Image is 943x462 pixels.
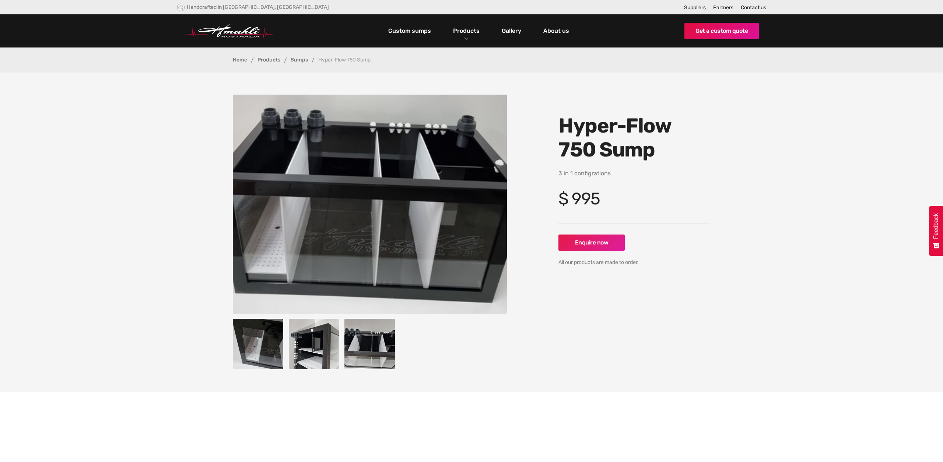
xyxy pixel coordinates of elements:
a: Contact us [741,4,766,11]
div: Hyper-Flow 750 Sump [318,57,371,63]
a: Custom sumps [386,25,433,37]
a: Sumps [291,57,308,63]
a: Enquire now [558,234,625,251]
img: Hmahli Australia Logo [184,24,273,38]
a: open lightbox [233,95,507,314]
a: Get a custom quote [684,23,759,39]
a: Products [257,57,280,63]
button: Feedback - Show survey [929,206,943,256]
a: About us [541,25,571,37]
a: Home [233,57,247,63]
a: Partners [713,4,733,11]
a: Products [451,25,481,36]
a: open lightbox [344,319,395,369]
img: Hyper-Flow 750 Sump [233,95,507,314]
div: Products [448,14,485,47]
a: open lightbox [233,319,283,369]
p: 3 in 1 configrations [558,169,710,178]
h4: $ 995 [558,189,710,208]
a: Gallery [500,25,523,37]
a: Suppliers [684,4,706,11]
a: home [184,24,273,38]
h1: Hyper-Flow 750 Sump [558,114,710,162]
a: open lightbox [289,319,339,369]
div: All our products are made to order. [558,258,710,267]
span: Feedback [933,213,939,239]
div: Handcrafted in [GEOGRAPHIC_DATA], [GEOGRAPHIC_DATA] [187,4,329,10]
